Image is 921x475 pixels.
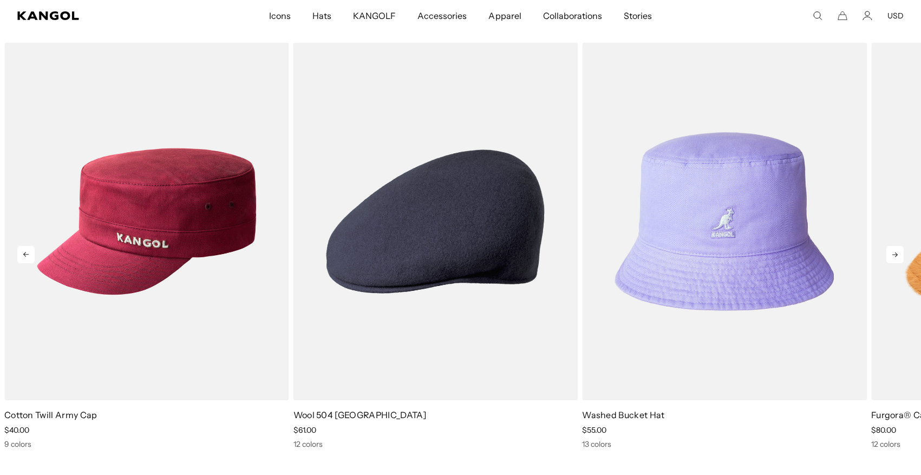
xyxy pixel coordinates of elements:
[4,409,97,420] a: Cotton Twill Army Cap
[863,11,872,21] a: Account
[582,439,867,449] div: 13 colors
[4,425,29,435] span: $40.00
[887,11,904,21] button: USD
[17,11,178,20] a: Kangol
[289,43,578,449] div: 6 of 10
[813,11,822,21] summary: Search here
[293,425,316,435] span: $61.00
[4,43,289,400] img: Cotton Twill Army Cap
[578,43,867,449] div: 7 of 10
[582,43,867,400] img: Washed Bucket Hat
[4,439,289,449] div: 9 colors
[582,425,606,435] span: $55.00
[838,11,847,21] button: Cart
[293,409,426,420] a: Wool 504 [GEOGRAPHIC_DATA]
[293,43,578,400] img: Wool 504 USA
[582,409,664,420] a: Washed Bucket Hat
[871,425,896,435] span: $80.00
[293,439,578,449] div: 12 colors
